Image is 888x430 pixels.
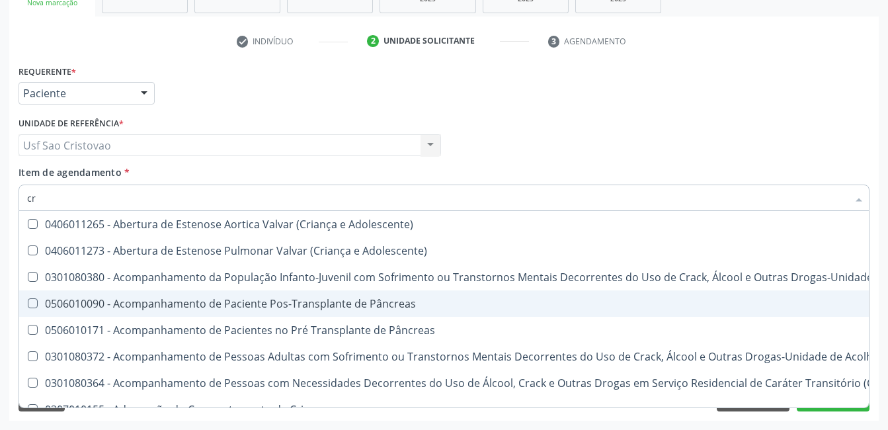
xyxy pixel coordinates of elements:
span: Paciente [23,87,128,100]
span: Item de agendamento [19,166,122,179]
div: Unidade solicitante [383,35,475,47]
label: Unidade de referência [19,114,124,134]
input: Buscar por procedimentos [27,185,848,211]
div: 2 [367,35,379,47]
label: Requerente [19,62,76,82]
